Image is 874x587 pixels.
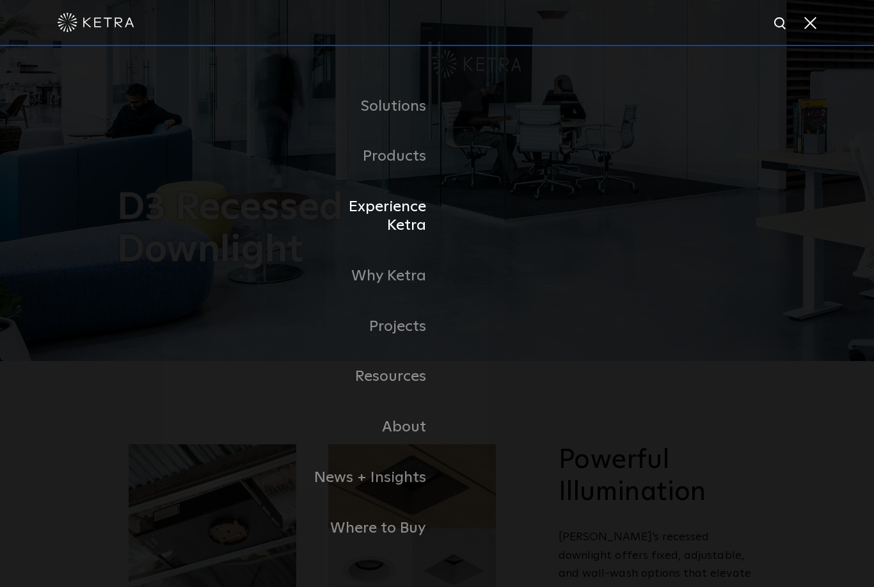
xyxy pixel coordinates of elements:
a: About [306,402,437,453]
img: ketra-logo-2019-white [58,13,134,32]
a: Resources [306,351,437,402]
img: search icon [773,16,789,32]
a: News + Insights [306,453,437,503]
a: Projects [306,302,437,352]
a: Experience Ketra [306,182,437,251]
a: Solutions [306,81,437,132]
a: Why Ketra [306,251,437,302]
a: Where to Buy [306,503,437,554]
a: Products [306,131,437,182]
div: Navigation Menu [306,81,568,554]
